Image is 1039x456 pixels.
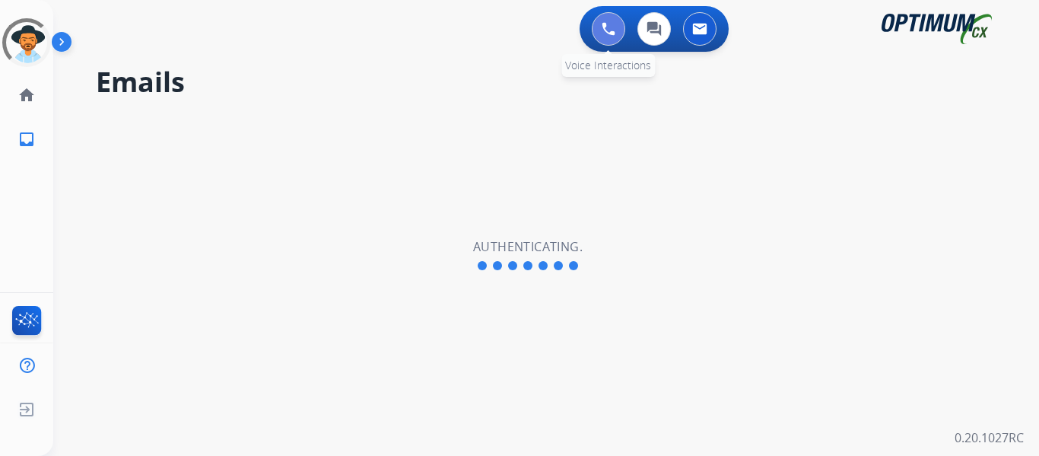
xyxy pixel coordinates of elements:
h2: Authenticating. [473,238,583,256]
mat-icon: inbox [17,130,36,148]
p: 0.20.1027RC [955,429,1024,447]
h2: Emails [96,67,1002,97]
mat-icon: home [17,86,36,104]
span: Voice Interactions [565,58,651,72]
